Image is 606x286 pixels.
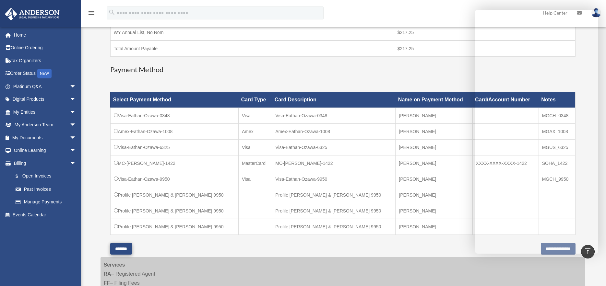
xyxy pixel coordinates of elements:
span: arrow_drop_down [70,144,83,157]
td: Amex-Eathan-Ozawa-1008 [272,123,396,139]
span: arrow_drop_down [70,106,83,119]
a: $Open Invoices [9,170,79,183]
td: [PERSON_NAME] [396,108,472,123]
td: Visa-Eathan-Ozawa-0348 [110,108,238,123]
td: Visa-Eathan-Ozawa-9950 [110,171,238,187]
th: Select Payment Method [110,92,238,108]
td: XXXX-XXXX-XXXX-1422 [472,155,539,171]
a: Events Calendar [5,208,86,221]
strong: Services [104,262,125,268]
td: MC-[PERSON_NAME]-1422 [272,155,396,171]
td: Profile [PERSON_NAME] & [PERSON_NAME] 9950 [110,219,238,235]
a: My Documentsarrow_drop_down [5,131,86,144]
td: [PERSON_NAME] [396,123,472,139]
img: User Pic [591,8,601,17]
a: Online Ordering [5,41,86,54]
a: Manage Payments [9,196,83,209]
img: Anderson Advisors Platinum Portal [3,8,62,20]
span: arrow_drop_down [70,80,83,93]
span: arrow_drop_down [70,157,83,170]
td: WY Annual List, No Nom [110,25,394,41]
span: arrow_drop_down [70,131,83,144]
span: arrow_drop_down [70,119,83,132]
a: menu [88,11,95,17]
td: [PERSON_NAME] [396,187,472,203]
iframe: Chat Window [475,10,598,254]
span: $ [19,172,22,180]
td: [PERSON_NAME] [396,219,472,235]
a: Past Invoices [9,183,83,196]
a: Order StatusNEW [5,67,86,80]
td: Profile [PERSON_NAME] & [PERSON_NAME] 9950 [272,187,396,203]
a: Tax Organizers [5,54,86,67]
th: Card/Account Number [472,92,539,108]
td: [PERSON_NAME] [396,171,472,187]
span: arrow_drop_down [70,93,83,106]
td: Profile [PERSON_NAME] & [PERSON_NAME] 9950 [110,187,238,203]
td: [PERSON_NAME] [396,155,472,171]
a: Online Learningarrow_drop_down [5,144,86,157]
a: My Entitiesarrow_drop_down [5,106,86,119]
div: NEW [37,69,52,78]
td: Visa-Eathan-Ozawa-0348 [272,108,396,123]
strong: FF [104,280,110,286]
a: Home [5,29,86,41]
a: Digital Productsarrow_drop_down [5,93,86,106]
i: menu [88,9,95,17]
td: Amex-Eathan-Ozawa-1008 [110,123,238,139]
td: Profile [PERSON_NAME] & [PERSON_NAME] 9950 [272,219,396,235]
a: My Anderson Teamarrow_drop_down [5,119,86,132]
th: Card Type [238,92,272,108]
td: Visa-Eathan-Ozawa-9950 [272,171,396,187]
a: Platinum Q&Aarrow_drop_down [5,80,86,93]
td: MC-[PERSON_NAME]-1422 [110,155,238,171]
td: Visa-Eathan-Ozawa-6325 [110,139,238,155]
td: Visa [238,139,272,155]
td: Profile [PERSON_NAME] & [PERSON_NAME] 9950 [110,203,238,219]
td: Amex [238,123,272,139]
td: Visa-Eathan-Ozawa-6325 [272,139,396,155]
strong: RA [104,271,111,277]
td: $217.25 [394,40,575,57]
td: Profile [PERSON_NAME] & [PERSON_NAME] 9950 [272,203,396,219]
td: MasterCard [238,155,272,171]
td: Visa [238,171,272,187]
i: search [108,9,115,16]
td: Visa [238,108,272,123]
td: $217.25 [394,25,575,41]
th: Name on Payment Method [396,92,472,108]
td: [PERSON_NAME] [396,203,472,219]
a: Billingarrow_drop_down [5,157,83,170]
td: Total Amount Payable [110,40,394,57]
td: [PERSON_NAME] [396,139,472,155]
th: Card Description [272,92,396,108]
h3: Payment Method [110,65,576,75]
